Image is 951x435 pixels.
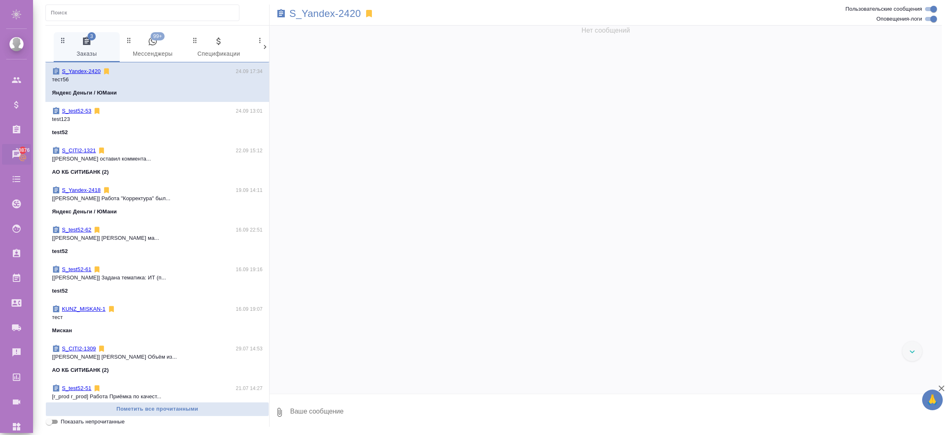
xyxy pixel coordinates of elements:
[45,300,269,340] div: KUNZ_MISKAN-116.09 19:07тестМискан
[236,107,263,115] p: 24.09 13:01
[52,194,263,203] p: [[PERSON_NAME]] Работа "Корректура" был...
[62,187,101,193] a: S_Yandex-2418
[52,76,263,84] p: тест56
[257,36,265,44] svg: Зажми и перетащи, чтобы поменять порядок вкладок
[11,146,35,154] span: 30876
[125,36,133,44] svg: Зажми и перетащи, чтобы поменять порядок вкладок
[45,181,269,221] div: S_Yandex-241819.09 14:11[[PERSON_NAME]] Работа "Корректура" был...Яндекс Деньги / ЮМани
[52,247,68,255] p: test52
[97,345,106,353] svg: Отписаться
[59,36,115,59] span: Заказы
[45,142,269,181] div: S_CITI2-132122.09 15:12[[PERSON_NAME] оставил коммента...АО КБ СИТИБАНК (2)
[236,384,263,392] p: 21.07 14:27
[45,402,269,416] button: Пометить все прочитанными
[52,392,263,401] p: [r_prod r_prod] Работа Приёмка по качест...
[102,186,111,194] svg: Отписаться
[236,67,263,76] p: 24.09 17:34
[236,265,263,274] p: 16.09 19:16
[236,186,263,194] p: 19.09 14:11
[62,385,91,391] a: S_test52-51
[52,208,117,216] p: Яндекс Деньги / ЮМани
[151,32,165,40] span: 99+
[191,36,247,59] span: Спецификации
[257,36,313,59] span: Клиенты
[88,32,96,40] span: 3
[52,274,263,282] p: [[PERSON_NAME]] Задана тематика: ИТ (п...
[61,418,125,426] span: Показать непрочитанные
[51,7,239,19] input: Поиск
[236,147,263,155] p: 22.09 15:12
[52,115,263,123] p: test123
[845,5,922,13] span: Пользовательские сообщения
[52,128,68,137] p: test52
[922,390,943,410] button: 🙏
[45,221,269,260] div: S_test52-6216.09 22:51[[PERSON_NAME]] [PERSON_NAME] ма...test52
[62,68,101,74] a: S_Yandex-2420
[50,404,265,414] span: Пометить все прочитанными
[52,89,117,97] p: Яндекс Деньги / ЮМани
[236,345,263,353] p: 29.07 14:53
[45,102,269,142] div: S_test52-5324.09 13:01test123test52
[59,36,67,44] svg: Зажми и перетащи, чтобы поменять порядок вкладок
[62,306,106,312] a: KUNZ_MISKAN-1
[102,67,111,76] svg: Отписаться
[93,384,101,392] svg: Отписаться
[52,326,72,335] p: Мискан
[289,9,361,18] a: S_Yandex-2420
[125,36,181,59] span: Мессенджеры
[582,26,630,35] span: Нет сообщений
[45,260,269,300] div: S_test52-6116.09 19:16[[PERSON_NAME]] Задана тематика: ИТ (п...test52
[62,227,91,233] a: S_test52-62
[2,144,31,165] a: 30876
[62,108,91,114] a: S_test52-53
[52,313,263,322] p: тест
[62,266,91,272] a: S_test52-61
[52,287,68,295] p: test52
[236,226,263,234] p: 16.09 22:51
[62,147,96,154] a: S_CITI2-1321
[93,107,101,115] svg: Отписаться
[52,353,263,361] p: [[PERSON_NAME]] [PERSON_NAME] Объём из...
[45,379,269,419] div: S_test52-5121.07 14:27[r_prod r_prod] Работа Приёмка по качест...test52
[925,391,939,409] span: 🙏
[52,155,263,163] p: [[PERSON_NAME] оставил коммента...
[93,226,101,234] svg: Отписаться
[52,366,109,374] p: АО КБ СИТИБАНК (2)
[191,36,199,44] svg: Зажми и перетащи, чтобы поменять порядок вкладок
[52,168,109,176] p: АО КБ СИТИБАНК (2)
[876,15,922,23] span: Оповещения-логи
[97,147,106,155] svg: Отписаться
[62,345,96,352] a: S_CITI2-1309
[45,62,269,102] div: S_Yandex-242024.09 17:34тест56Яндекс Деньги / ЮМани
[93,265,101,274] svg: Отписаться
[107,305,116,313] svg: Отписаться
[52,234,263,242] p: [[PERSON_NAME]] [PERSON_NAME] ма...
[45,340,269,379] div: S_CITI2-130929.07 14:53[[PERSON_NAME]] [PERSON_NAME] Объём из...АО КБ СИТИБАНК (2)
[236,305,263,313] p: 16.09 19:07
